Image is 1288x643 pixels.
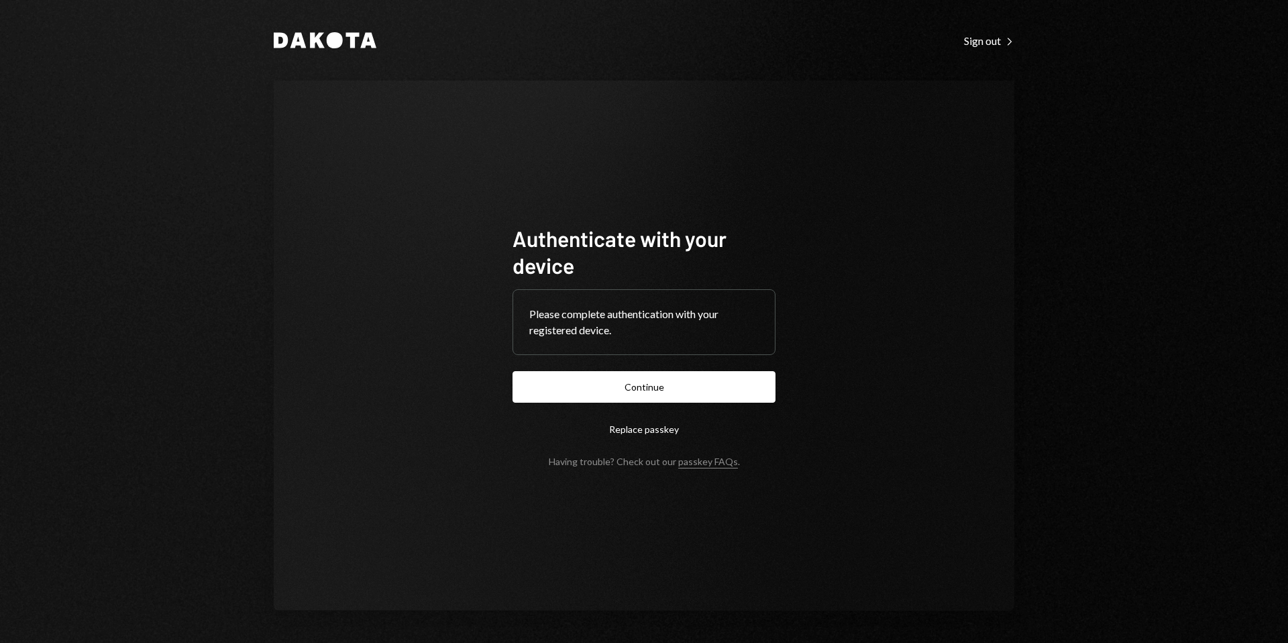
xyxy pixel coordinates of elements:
[964,34,1014,48] div: Sign out
[964,33,1014,48] a: Sign out
[529,306,759,338] div: Please complete authentication with your registered device.
[513,413,775,445] button: Replace passkey
[513,371,775,403] button: Continue
[678,456,738,468] a: passkey FAQs
[549,456,740,467] div: Having trouble? Check out our .
[513,225,775,279] h1: Authenticate with your device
